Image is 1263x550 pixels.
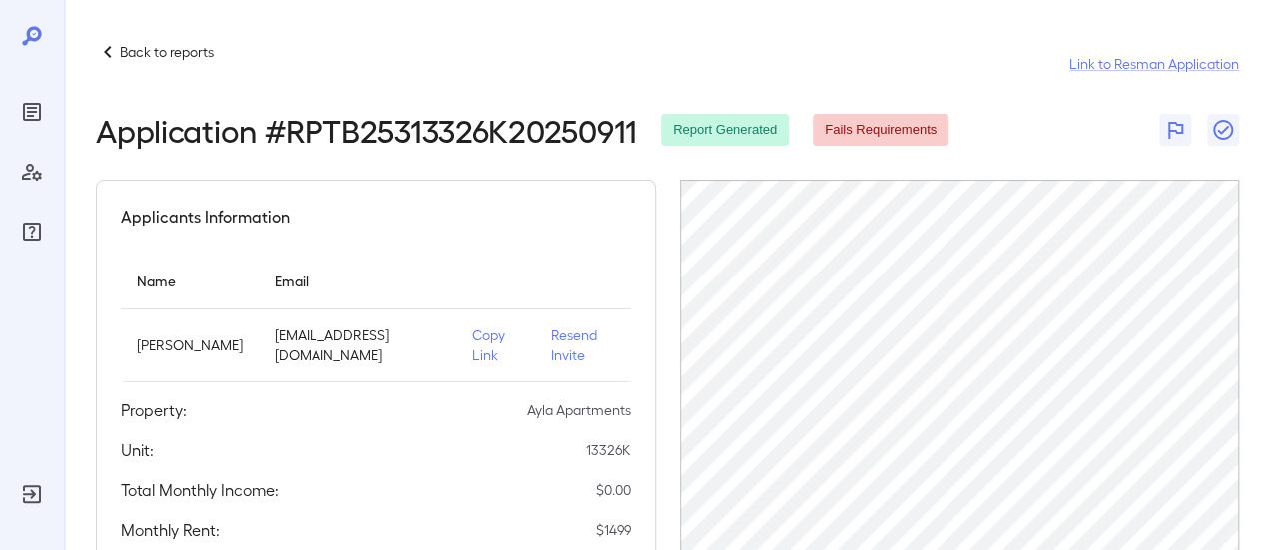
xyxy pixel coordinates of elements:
button: Close Report [1207,114,1239,146]
th: Name [121,253,259,309]
div: FAQ [16,216,48,248]
button: Flag Report [1159,114,1191,146]
p: Resend Invite [551,325,615,365]
p: Copy Link [472,325,519,365]
p: Ayla Apartments [527,400,631,420]
div: Log Out [16,478,48,510]
table: simple table [121,253,631,382]
h2: Application # RPTB25313326K20250911 [96,112,637,148]
span: Report Generated [661,121,789,140]
th: Email [259,253,456,309]
span: Fails Requirements [813,121,948,140]
p: [PERSON_NAME] [137,335,243,355]
div: Manage Users [16,156,48,188]
p: 13326K [586,440,631,460]
div: Reports [16,96,48,128]
h5: Applicants Information [121,205,290,229]
h5: Total Monthly Income: [121,478,279,502]
h5: Property: [121,398,187,422]
a: Link to Resman Application [1069,54,1239,74]
p: Back to reports [120,42,214,62]
h5: Monthly Rent: [121,518,220,542]
h5: Unit: [121,438,154,462]
p: $ 0.00 [596,480,631,500]
p: $ 1499 [596,520,631,540]
p: [EMAIL_ADDRESS][DOMAIN_NAME] [275,325,440,365]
